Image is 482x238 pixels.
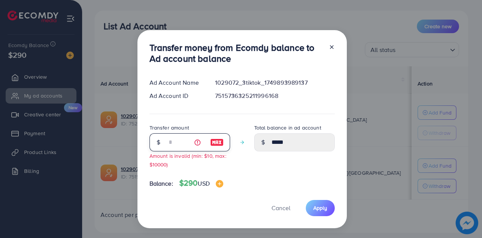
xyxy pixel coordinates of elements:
div: Ad Account ID [143,92,209,100]
div: 7515736325211996168 [209,92,340,100]
span: Apply [313,204,327,212]
img: image [210,138,224,147]
button: Apply [306,200,335,216]
span: USD [198,179,209,188]
div: Ad Account Name [143,78,209,87]
span: Balance: [149,179,173,188]
label: Transfer amount [149,124,189,131]
h4: $290 [179,178,223,188]
span: Cancel [272,204,290,212]
small: Amount is invalid (min: $10, max: $10000) [149,152,226,168]
h3: Transfer money from Ecomdy balance to Ad account balance [149,42,323,64]
img: image [216,180,223,188]
label: Total balance in ad account [254,124,321,131]
div: 1029072_3tiktok_1749893989137 [209,78,340,87]
button: Cancel [262,200,300,216]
